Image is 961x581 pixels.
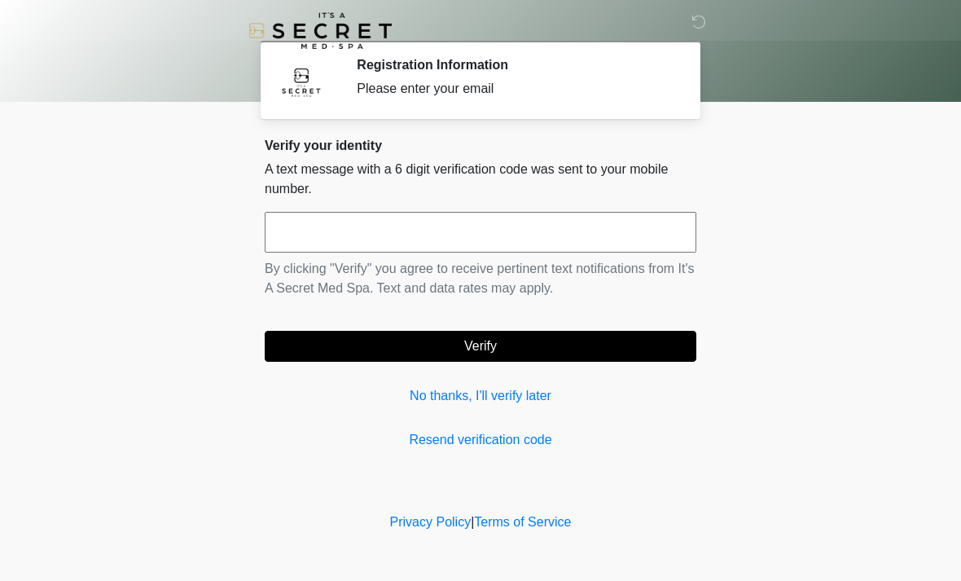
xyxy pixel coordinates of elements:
[357,57,672,73] h2: Registration Information
[265,259,696,298] p: By clicking "Verify" you agree to receive pertinent text notifications from It's A Secret Med Spa...
[265,386,696,406] a: No thanks, I'll verify later
[277,57,326,106] img: Agent Avatar
[390,515,472,529] a: Privacy Policy
[357,79,672,99] div: Please enter your email
[471,515,474,529] a: |
[265,160,696,199] p: A text message with a 6 digit verification code was sent to your mobile number.
[265,430,696,450] a: Resend verification code
[265,331,696,362] button: Verify
[474,515,571,529] a: Terms of Service
[248,12,392,49] img: It's A Secret Med Spa Logo
[265,138,696,153] h2: Verify your identity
